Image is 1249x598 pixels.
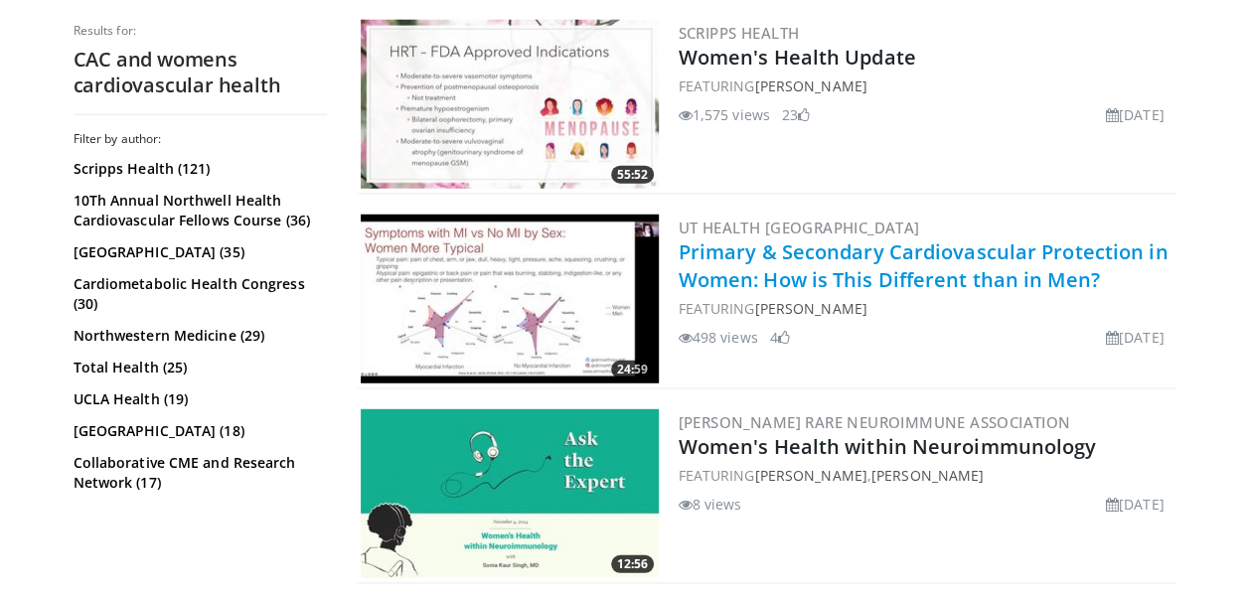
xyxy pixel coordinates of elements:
[754,76,866,95] a: [PERSON_NAME]
[611,361,654,378] span: 24:59
[74,453,322,493] a: Collaborative CME and Research Network (17)
[1106,494,1165,515] li: [DATE]
[871,466,984,485] a: [PERSON_NAME]
[74,389,322,409] a: UCLA Health (19)
[74,358,322,377] a: Total Health (25)
[361,409,659,578] img: d9ccd59f-91a9-4d22-b519-c783923a5b4a.300x170_q85_crop-smart_upscale.jpg
[770,327,790,348] li: 4
[679,218,920,237] a: UT Health [GEOGRAPHIC_DATA]
[74,23,327,39] p: Results for:
[679,465,1172,486] div: FEATURING ,
[361,20,659,189] img: 5010493a-6d93-43eb-a4dc-f807094d3cdd.300x170_q85_crop-smart_upscale.jpg
[782,104,810,125] li: 23
[611,555,654,573] span: 12:56
[679,44,916,71] a: Women's Health Update
[74,242,322,262] a: [GEOGRAPHIC_DATA] (35)
[74,47,327,98] h2: CAC and womens cardiovascular health
[679,433,1097,460] a: Women's Health within Neuroimmunology
[679,327,758,348] li: 498 views
[74,421,322,441] a: [GEOGRAPHIC_DATA] (18)
[1106,104,1165,125] li: [DATE]
[74,191,322,230] a: 10Th Annual Northwell Health Cardiovascular Fellows Course (36)
[361,409,659,578] a: 12:56
[679,23,800,43] a: Scripps Health
[679,412,1071,432] a: [PERSON_NAME] Rare Neuroimmune Association
[679,494,742,515] li: 8 views
[679,298,1172,319] div: FEATURING
[74,274,322,314] a: Cardiometabolic Health Congress (30)
[361,20,659,189] a: 55:52
[611,166,654,184] span: 55:52
[361,215,659,383] a: 24:59
[74,131,327,147] h3: Filter by author:
[679,104,770,125] li: 1,575 views
[1106,327,1165,348] li: [DATE]
[754,466,866,485] a: [PERSON_NAME]
[754,299,866,318] a: [PERSON_NAME]
[679,238,1169,293] a: Primary & Secondary Cardiovascular Protection in Women: How is This Different than in Men?
[361,215,659,383] img: 1b2445fa-37d6-4fed-a565-6009b2bba680.300x170_q85_crop-smart_upscale.jpg
[74,159,322,179] a: Scripps Health (121)
[679,75,1172,96] div: FEATURING
[74,326,322,346] a: Northwestern Medicine (29)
